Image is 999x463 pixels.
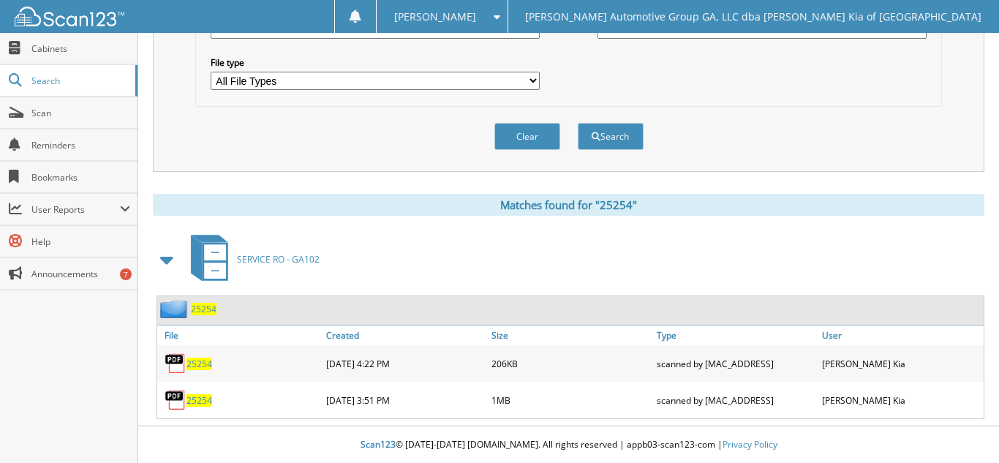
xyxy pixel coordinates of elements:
[525,12,981,21] span: [PERSON_NAME] Automotive Group GA, LLC dba [PERSON_NAME] Kia of [GEOGRAPHIC_DATA]
[818,349,984,378] div: [PERSON_NAME] Kia
[138,427,999,463] div: © [DATE]-[DATE] [DOMAIN_NAME]. All rights reserved | appb03-scan123-com |
[818,385,984,415] div: [PERSON_NAME] Kia
[182,230,320,288] a: SERVICE RO - GA102
[723,438,777,451] a: Privacy Policy
[653,325,818,345] a: Type
[578,123,644,150] button: Search
[186,394,212,407] a: 25254
[31,75,128,87] span: Search
[31,171,130,184] span: Bookmarks
[323,385,488,415] div: [DATE] 3:51 PM
[488,349,653,378] div: 206KB
[361,438,396,451] span: Scan123
[31,268,130,280] span: Announcements
[323,349,488,378] div: [DATE] 4:22 PM
[191,303,216,315] a: 25254
[165,353,186,374] img: PDF.png
[31,42,130,55] span: Cabinets
[237,253,320,266] span: SERVICE RO - GA102
[15,7,124,26] img: scan123-logo-white.svg
[488,385,653,415] div: 1MB
[120,268,132,280] div: 7
[323,325,488,345] a: Created
[494,123,560,150] button: Clear
[488,325,653,345] a: Size
[31,107,130,119] span: Scan
[157,325,323,345] a: File
[211,56,540,69] label: File type
[153,194,984,216] div: Matches found for "25254"
[186,358,212,370] a: 25254
[394,12,476,21] span: [PERSON_NAME]
[818,325,984,345] a: User
[31,139,130,151] span: Reminders
[31,236,130,248] span: Help
[31,203,120,216] span: User Reports
[160,300,191,318] img: folder2.png
[653,385,818,415] div: scanned by [MAC_ADDRESS]
[165,389,186,411] img: PDF.png
[653,349,818,378] div: scanned by [MAC_ADDRESS]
